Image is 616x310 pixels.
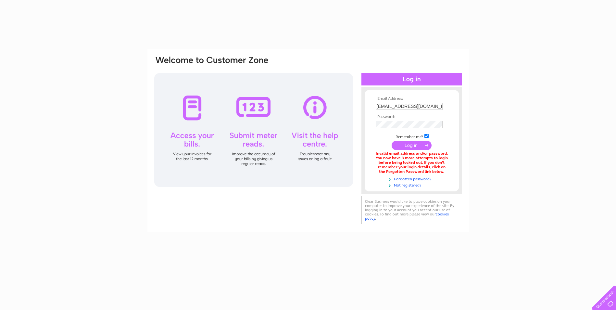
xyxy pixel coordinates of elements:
[376,182,449,188] a: Not registered?
[376,175,449,182] a: Forgotten password?
[374,97,449,101] th: Email Address:
[374,133,449,139] td: Remember me?
[374,115,449,119] th: Password:
[376,151,448,174] div: Invalid email address and/or password. You now have 3 more attempts to login before being locked ...
[365,212,449,221] a: cookies policy
[392,141,432,150] input: Submit
[361,196,462,224] div: Clear Business would like to place cookies on your computer to improve your experience of the sit...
